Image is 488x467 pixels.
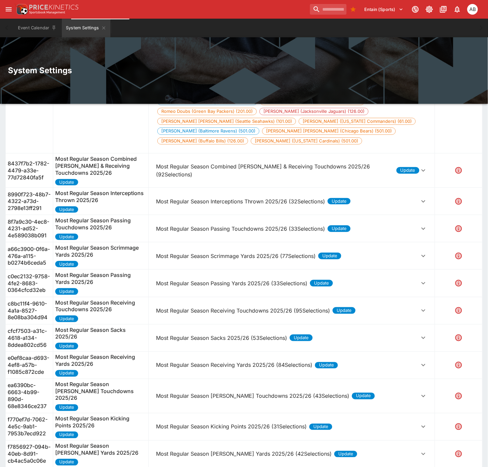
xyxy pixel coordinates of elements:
[55,354,146,368] h6: Most Regular Season Receiving Yards 2025/26
[309,424,332,430] span: Update
[156,279,307,287] p: Most Regular Season Passing Yards 2025/26 (33Selections)
[158,118,296,125] span: [PERSON_NAME] [PERSON_NAME] (Seattle Seahawks) (101.00)
[467,4,478,15] div: Alex Bothe
[55,443,146,457] h6: Most Regular Season [PERSON_NAME] Yards 2025/26
[156,162,394,178] p: Most Regular Season Combined [PERSON_NAME] & Receiving Touchdowns 2025/26 (92Selections)
[156,450,332,458] p: Most Regular Season [PERSON_NAME] Yards 2025/26 (42Selections)
[8,328,51,348] h6: cfcf7503-a31c-4618-a134-8ddea802cd56
[151,389,432,403] button: Most Regular Season [PERSON_NAME] Touchdowns 2025/26 (43Selections) Update
[55,370,78,377] span: Update
[156,392,349,400] p: Most Regular Season [PERSON_NAME] Touchdowns 2025/26 (43Selections)
[8,382,51,410] h6: ea6390bc-6663-4b99-890d-68e8346ce237
[348,4,359,15] button: Bookmarks
[55,288,78,295] span: Update
[8,444,51,464] h6: f7856927-094b-40eb-8d91-cb4ac5a0c06e
[158,138,248,144] span: [PERSON_NAME] (Buffalo Bills) (126.00)
[156,423,307,431] p: Most Regular Season Kicking Points 2025/26 (31Selections)
[55,179,78,186] span: Update
[310,4,347,15] input: search
[55,217,146,231] h6: Most Regular Season Passing Touchdowns 2025/26
[151,304,432,317] button: Most Regular Season Receiving Touchdowns 2025/26 (95Selections) Update
[361,4,407,15] button: Select Tenant
[151,277,432,290] button: Most Regular Season Passing Yards 2025/26 (33Selections) Update
[423,3,435,15] button: Toggle light/dark mode
[29,5,79,10] img: PriceKinetics
[151,195,432,208] button: Most Regular Season Interceptions Thrown 2025/26 (32Selections) Update
[151,222,432,235] button: Most Regular Season Passing Touchdowns 2025/26 (33Selections) Update
[158,108,256,115] span: Romeo Doubs (Green Bay Packers) (201.00)
[151,447,432,461] button: Most Regular Season [PERSON_NAME] Yards 2025/26 (42Selections) Update
[352,393,375,399] span: Update
[156,334,287,342] p: Most Regular Season Sacks 2025/26 (53Selections)
[55,432,78,438] span: Update
[55,155,146,176] h6: Most Regular Season Combined [PERSON_NAME] & Receiving Touchdowns 2025/26
[55,415,146,429] h6: Most Regular Season Kicking Points 2025/26
[465,2,480,17] button: Alex Bothe
[151,358,432,372] button: Most Regular Season Receiving Yards 2025/26 (84Selections) Update
[8,300,51,321] h6: c8bc11f4-9610-4a1a-8527-8e08ba304d94
[156,197,325,205] p: Most Regular Season Interceptions Thrown 2025/26 (32Selections)
[55,261,78,268] span: Update
[8,273,51,294] h6: c0ec2132-9758-4fe2-8683-0364cfcd32eb
[55,459,78,466] span: Update
[156,307,330,315] p: Most Regular Season Receiving Touchdowns 2025/26 (95Selections)
[55,343,78,350] span: Update
[8,355,51,375] h6: e0ef8caa-d693-4ef8-a57b-f1085c872cde
[3,3,15,15] button: open drawer
[156,252,316,260] p: Most Regular Season Scrimmage Yards 2025/26 (77Selections)
[8,160,51,181] h6: 8437f7b2-1782-4479-a33e-77d72840fa5f
[290,335,313,341] span: Update
[15,3,28,16] img: PriceKinetics Logo
[14,19,61,37] button: Event Calendar
[8,246,51,266] h6: a66c3900-0f6a-476a-a115-b0274b6ceda5
[158,128,259,134] span: [PERSON_NAME] (Baltimore Ravens) (501.00)
[315,362,338,369] span: Update
[8,218,51,239] h6: 8f7a9c30-4ec8-4231-ad52-4e589038b091
[55,404,78,411] span: Update
[55,327,146,341] h6: Most Regular Season Sacks 2025/26
[151,162,432,178] button: Most Regular Season Combined [PERSON_NAME] & Receiving Touchdowns 2025/26 (92Selections) Update
[251,138,362,144] span: [PERSON_NAME] ([US_STATE] Cardinals) (501.00)
[55,244,146,258] h6: Most Regular Season Scrimmage Yards 2025/26
[437,3,449,15] button: Documentation
[55,316,78,322] span: Update
[409,3,421,15] button: Connected to PK
[55,299,146,313] h6: Most Regular Season Receiving Touchdowns 2025/26
[328,225,351,232] span: Update
[55,206,78,213] span: Update
[156,361,312,369] p: Most Regular Season Receiving Yards 2025/26 (84Selections)
[8,191,51,212] h6: 8990f723-48b7-4322-a73d-2798e13ff291
[333,307,356,314] span: Update
[8,65,480,76] h2: System Settings
[156,225,325,233] p: Most Regular Season Passing Touchdowns 2025/26 (33Selections)
[8,416,51,437] h6: f770ef7d-7062-4e5c-9ab1-7953b7ecd922
[55,272,146,286] h6: Most Regular Season Passing Yards 2025/26
[397,167,419,174] span: Update
[310,280,333,287] span: Update
[262,128,396,134] span: [PERSON_NAME] [PERSON_NAME] (Chicago Bears) (501.00)
[451,3,463,15] button: Notifications
[151,331,432,345] button: Most Regular Season Sacks 2025/26 (53Selections) Update
[151,420,432,433] button: Most Regular Season Kicking Points 2025/26 (31Selections) Update
[62,19,110,37] button: System Settings
[318,253,341,259] span: Update
[328,198,351,205] span: Update
[151,249,432,263] button: Most Regular Season Scrimmage Yards 2025/26 (77Selections) Update
[29,11,65,14] img: Sportsbook Management
[55,190,146,204] h6: Most Regular Season Interceptions Thrown 2025/26
[299,118,415,125] span: [PERSON_NAME] ([US_STATE] Commanders) (61.00)
[55,381,146,402] h6: Most Regular Season [PERSON_NAME] Touchdowns 2025/26
[55,234,78,240] span: Update
[260,108,368,115] span: [PERSON_NAME] (Jacksonville Jaguars) (126.00)
[334,451,357,458] span: Update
